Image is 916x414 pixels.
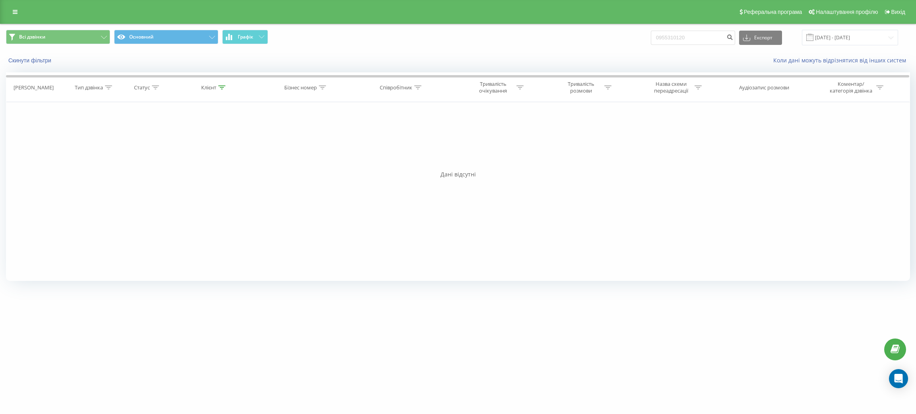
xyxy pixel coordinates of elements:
[201,84,216,91] div: Клієнт
[114,30,218,44] button: Основний
[773,56,910,64] a: Коли дані можуть відрізнятися вiд інших систем
[651,31,735,45] input: Пошук за номером
[739,31,782,45] button: Експорт
[472,81,514,94] div: Тривалість очікування
[744,9,802,15] span: Реферальна програма
[891,9,905,15] span: Вихід
[6,57,55,64] button: Скинути фільтри
[6,30,110,44] button: Всі дзвінки
[134,84,150,91] div: Статус
[560,81,602,94] div: Тривалість розмови
[650,81,693,94] div: Назва схеми переадресації
[222,30,268,44] button: Графік
[380,84,412,91] div: Співробітник
[6,170,910,178] div: Дані відсутні
[739,84,789,91] div: Аудіозапис розмови
[889,369,908,388] div: Open Intercom Messenger
[238,34,253,40] span: Графік
[75,84,103,91] div: Тип дзвінка
[19,34,45,40] span: Всі дзвінки
[828,81,874,94] div: Коментар/категорія дзвінка
[14,84,54,91] div: [PERSON_NAME]
[284,84,317,91] div: Бізнес номер
[816,9,878,15] span: Налаштування профілю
